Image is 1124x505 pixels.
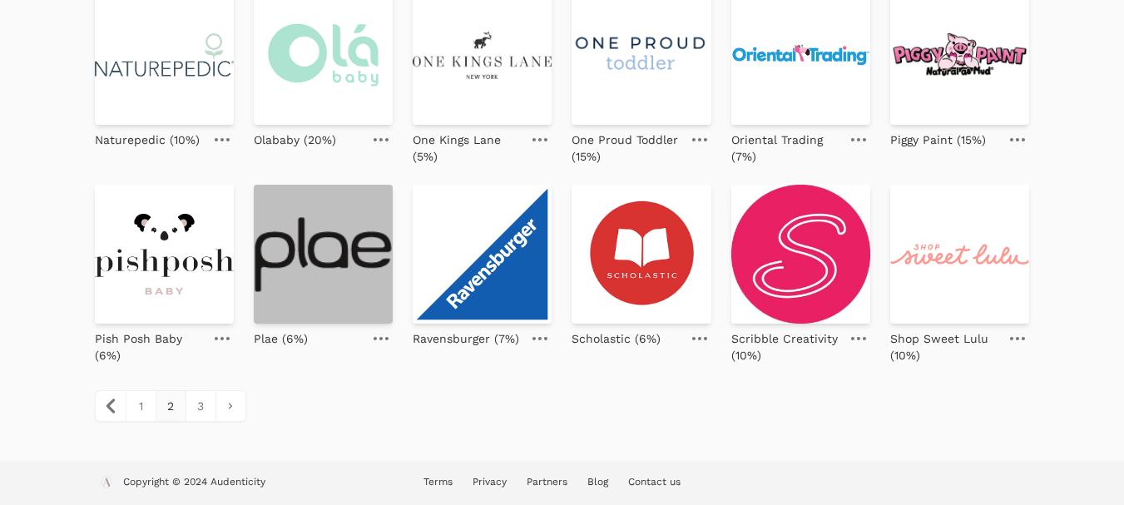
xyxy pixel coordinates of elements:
p: Pish Posh Baby (6%) [95,330,204,364]
img: images [572,185,711,324]
img: 1200px-Ravensburger_logo.svg.png [413,185,552,324]
a: Contact us [628,476,681,488]
a: Naturepedic (10%) [95,125,200,148]
a: One Proud Toddler (15%) [572,125,681,165]
a: Plae (6%) [254,324,308,347]
nav: pagination [95,390,246,422]
a: One Kings Lane (5%) [413,125,522,165]
a: 1 [126,391,156,421]
p: Oriental Trading (7%) [731,131,840,165]
a: Ravensburger (7%) [413,324,519,347]
p: One Kings Lane (5%) [413,131,522,165]
p: Scholastic (6%) [572,330,661,347]
p: Copyright © 2024 Audenticity [123,475,265,492]
p: One Proud Toddler (15%) [572,131,681,165]
a: Piggy Paint (15%) [890,125,986,148]
a: Privacy [473,476,507,488]
p: Olababy (20%) [254,131,336,148]
a: Blog [587,476,608,488]
a: 3 [186,391,215,421]
a: Oriental Trading (7%) [731,125,840,165]
a: Scribble Creativity (10%) [731,324,840,364]
img: brandtype-black.png [254,185,393,324]
a: Pish Posh Baby (6%) [95,324,204,364]
a: Shop Sweet Lulu (10%) [890,324,999,364]
p: Ravensburger (7%) [413,330,519,347]
a: Terms [423,476,453,488]
a: Olababy (20%) [254,125,336,148]
span: 2 [156,391,186,421]
p: Shop Sweet Lulu (10%) [890,330,999,364]
img: 89eb793a1514e29cf14a05db6ef2d253.jpg [731,185,870,324]
p: Plae (6%) [254,330,308,347]
img: 6371cc00a2ecca4dcff56bc2_pishposhbaby.png [95,185,234,324]
p: Scribble Creativity (10%) [731,330,840,364]
p: Piggy Paint (15%) [890,131,986,148]
a: Partners [527,476,567,488]
p: Naturepedic (10%) [95,131,200,148]
a: Scholastic (6%) [572,324,661,347]
img: logo_2x.png [890,185,1029,324]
